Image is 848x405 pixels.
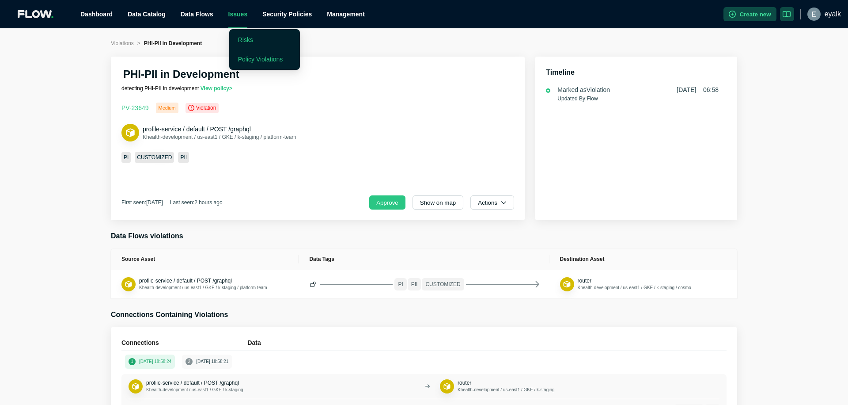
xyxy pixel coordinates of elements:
[196,358,228,365] p: [DATE] 18:58:21
[143,134,296,140] span: Khealth-development / us-east1 / GKE / k-staging / platform-team
[557,94,719,103] p: Updated By: Flow
[121,124,139,141] button: ApiEndpoint
[458,379,471,386] button: router
[182,355,232,369] button: 2[DATE] 18:58:21
[121,199,163,206] span: First seen:
[128,11,166,18] a: Data Catalog
[549,248,737,270] th: Destination Asset
[139,358,171,365] p: [DATE] 18:58:24
[129,374,719,399] div: ApiEndpointprofile-service / default / POST /graphqlKhealth-development / us-east1 / GKE / k-stag...
[125,127,136,138] img: ApiEndpoint
[139,285,267,290] span: Khealth-development / us-east1 / GKE / k-staging / platform-team
[111,309,737,320] h3: Connections Containing Violations
[131,382,140,391] img: ApiEndpoint
[170,199,223,206] span: Last seen:
[238,36,253,43] a: Risks
[262,11,312,18] a: Security Policies
[139,277,232,284] button: profile-service / default / POST /graphql
[807,8,821,21] img: AAcHTtc5ONwfvBKo3RhV6j3U76US_Rb5fZJnCgPs0uWLH0IW-rY=s96-c
[422,278,464,290] span: CUSTOMIZED
[723,7,776,21] button: Create new
[111,231,737,241] h3: Data Flows violations
[80,11,113,18] a: Dashboard
[440,379,454,394] button: Application
[369,195,405,210] button: Approve
[201,85,232,92] a: View policy>
[458,387,571,392] span: Khealth-development / us-east1 / GKE / k-staging / cosmo
[124,280,133,289] img: ApiEndpoint
[121,338,727,351] div: ConnectionsData
[238,56,283,63] a: Policy Violations
[111,40,134,46] span: Violations
[299,248,549,270] th: Data Tags
[194,199,222,206] div: 2 hours ago
[546,67,727,78] h3: Timeline
[443,382,452,391] img: Application
[121,124,266,141] div: ApiEndpointprofile-service / default / POST /graphqlKhealth-development / us-east1 / GKE / k-stag...
[121,277,136,291] button: ApiEndpoint
[121,152,131,163] span: PI
[135,152,174,163] span: CUSTOMIZED
[578,277,591,284] button: router
[578,285,691,290] span: Khealth-development / us-east1 / GKE / k-staging / cosmo
[408,278,421,290] span: PII
[185,358,193,365] span: 2
[247,338,727,348] h5: Data
[121,277,263,291] div: ApiEndpointprofile-service / default / POST /graphqlKhealth-development / us-east1 / GKE / k-stag...
[144,40,202,46] span: PHI-PII in Development
[146,379,239,386] button: profile-service / default / POST /graphql
[178,152,189,163] span: PII
[185,103,219,113] div: Violation
[123,67,239,81] h2: PHI-PII in Development
[121,338,247,348] h5: Connections
[121,85,357,92] p: detecting PHI-PII in development
[560,277,691,291] div: ApplicationrouterKhealth-development / us-east1 / GKE / k-staging / cosmo
[125,355,175,369] button: 1[DATE] 18:58:24
[137,39,140,48] li: >
[677,85,719,94] span: [DATE] 06:58
[156,103,178,113] div: Medium
[440,379,555,394] div: ApplicationrouterKhealth-development / us-east1 / GKE / k-staging / cosmo
[143,125,251,134] button: profile-service / default / POST /graphql
[146,199,163,206] div: [DATE]
[562,280,572,289] img: Application
[560,277,574,291] button: Application
[111,248,299,270] th: Source Asset
[557,85,610,94] div: Marked as Violation
[181,11,213,18] span: Data Flows
[394,278,406,290] span: PI
[129,379,143,394] button: ApiEndpoint
[470,195,514,210] button: Actions
[413,195,464,210] button: Show on map
[129,379,243,394] div: ApiEndpointprofile-service / default / POST /graphqlKhealth-development / us-east1 / GKE / k-stag...
[146,387,274,392] span: Khealth-development / us-east1 / GKE / k-staging / platform-team
[121,104,149,111] span: PV- 23649
[129,358,136,365] span: 1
